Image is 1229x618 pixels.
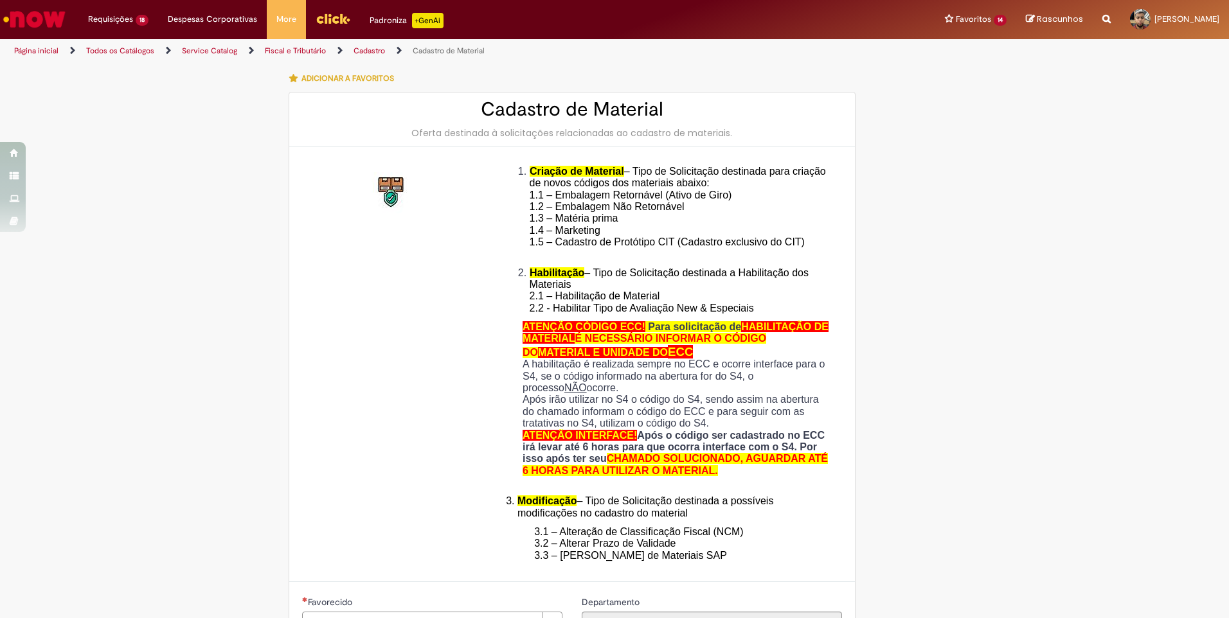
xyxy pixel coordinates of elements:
[530,267,584,278] span: Habilitação
[538,347,668,358] span: MATERIAL E UNIDADE DO
[648,321,741,332] span: Para solicitação de
[265,46,326,56] a: Fiscal e Tributário
[582,596,642,608] span: Somente leitura - Departamento
[10,39,810,63] ul: Trilhas de página
[523,430,637,441] span: ATENÇÃO INTERFACE!
[530,166,826,260] span: – Tipo de Solicitação destinada para criação de novos códigos dos materiais abaixo: 1.1 – Embalag...
[302,99,842,120] h2: Cadastro de Material
[582,596,642,608] label: Somente leitura - Departamento
[523,453,828,475] span: CHAMADO SOLUCIONADO, AGUARDAR ATÉ 6 HORAS PARA UTILIZAR O MATERIAL.
[412,13,444,28] p: +GenAi
[1026,13,1083,26] a: Rascunhos
[1,6,67,32] img: ServiceNow
[530,166,624,177] span: Criação de Material
[86,46,154,56] a: Todos os Catálogos
[136,15,148,26] span: 18
[88,13,133,26] span: Requisições
[302,127,842,139] div: Oferta destinada à solicitações relacionadas ao cadastro de materiais.
[1154,13,1219,24] span: [PERSON_NAME]
[289,65,401,92] button: Adicionar a Favoritos
[302,597,308,602] span: Necessários
[308,596,355,608] span: Necessários - Favorecido
[1037,13,1083,25] span: Rascunhos
[534,526,743,561] span: 3.1 – Alteração de Classificação Fiscal (NCM) 3.2 – Alterar Prazo de Validade 3.3 – [PERSON_NAME]...
[523,430,828,476] strong: Após o código ser cadastrado no ECC irá levar até 6 horas para que ocorra interface com o S4. Por...
[523,394,832,429] p: Após irão utilizar no S4 o código do S4, sendo assim na abertura do chamado informam o código do ...
[370,13,444,28] div: Padroniza
[668,345,693,358] span: ECC
[523,321,645,332] span: ATENÇÃO CÓDIGO ECC!
[530,267,809,313] span: – Tipo de Solicitação destinada a Habilitação dos Materiais 2.1 – Habilitação de Material 2.2 - H...
[517,495,577,506] span: Modificação
[994,15,1007,26] span: 14
[564,382,587,393] u: NÃO
[523,333,766,357] span: É NECESSÁRIO INFORMAR O CÓDIGO DO
[523,321,829,344] span: HABILITAÇÃO DE MATERIAL
[14,46,58,56] a: Página inicial
[413,46,485,56] a: Cadastro de Material
[276,13,296,26] span: More
[168,13,257,26] span: Despesas Corporativas
[956,13,991,26] span: Favoritos
[517,495,832,519] li: – Tipo de Solicitação destinada a possíveis modificações no cadastro do material
[301,73,394,84] span: Adicionar a Favoritos
[523,358,832,394] p: A habilitação é realizada sempre no ECC e ocorre interface para o S4, se o código informado na ab...
[316,9,350,28] img: click_logo_yellow_360x200.png
[354,46,385,56] a: Cadastro
[182,46,237,56] a: Service Catalog
[372,172,413,213] img: Cadastro de Material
